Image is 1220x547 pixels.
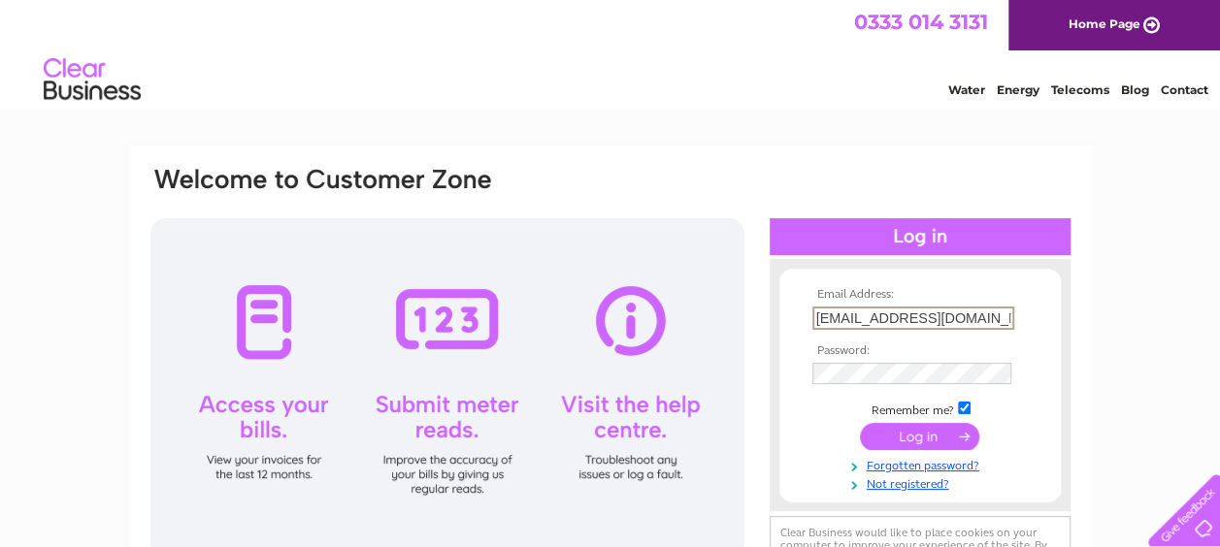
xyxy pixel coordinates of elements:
a: Forgotten password? [812,455,1033,473]
a: Contact [1161,82,1208,97]
a: Water [948,82,985,97]
a: Energy [997,82,1039,97]
a: Not registered? [812,473,1033,492]
td: Remember me? [808,399,1033,418]
input: Submit [860,423,979,450]
th: Email Address: [808,288,1033,302]
img: logo.png [43,50,142,110]
th: Password: [808,344,1033,358]
div: Clear Business is a trading name of Verastar Limited (registered in [GEOGRAPHIC_DATA] No. 3667643... [152,11,1070,94]
a: Telecoms [1051,82,1109,97]
a: Blog [1121,82,1149,97]
a: 0333 014 3131 [854,10,988,34]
